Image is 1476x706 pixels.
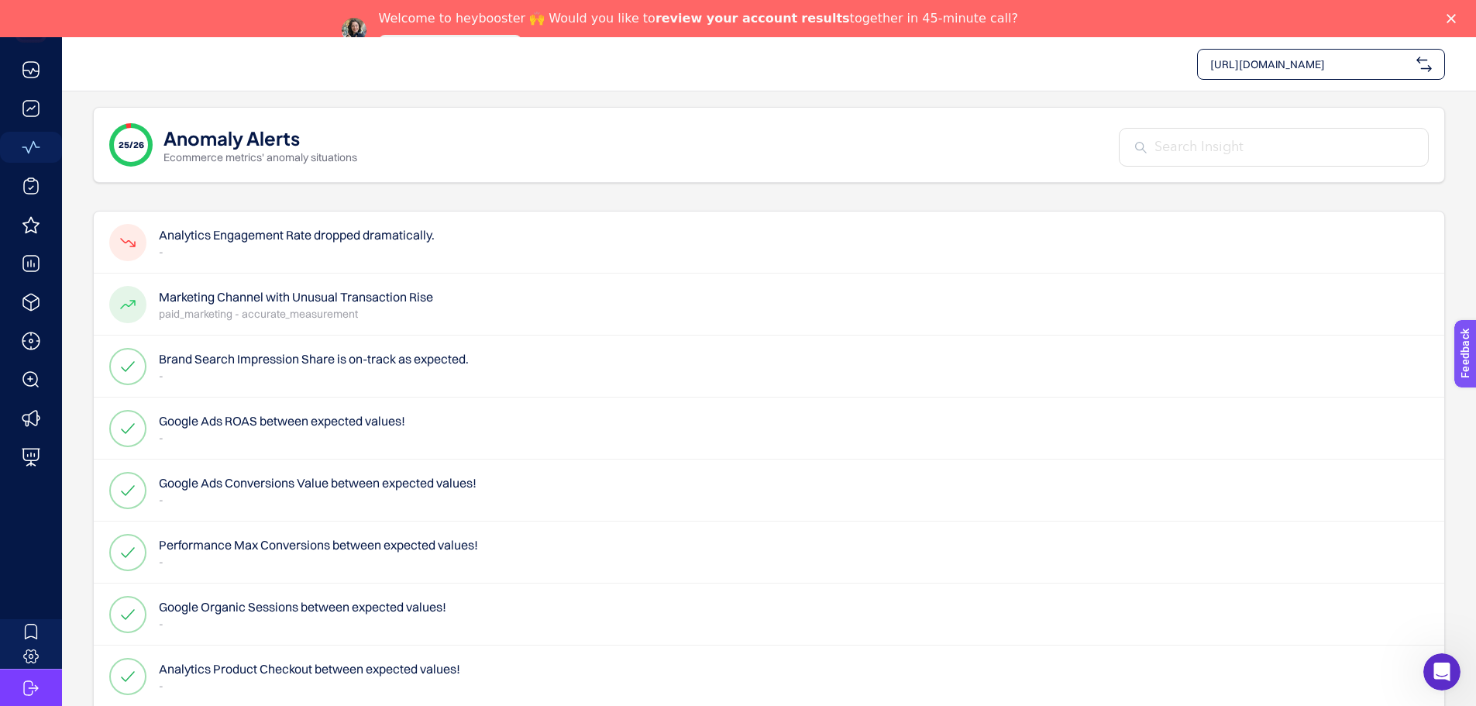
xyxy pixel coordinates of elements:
h4: Google Organic Sessions between expected values! [159,598,446,616]
div: Close [1447,14,1462,23]
p: - [159,244,435,260]
span: 25/26 [119,139,144,151]
div: Welcome to heybooster 🙌 Would you like to together in 45-minute call? [379,11,1018,26]
h4: Brand Search Impression Share is on-track as expected. [159,350,469,368]
p: - [159,678,460,694]
a: Speak with an Expert [379,35,522,53]
p: paid_marketing - accurate_measurement [159,306,433,322]
h4: Performance Max Conversions between expected values! [159,536,478,554]
b: results [801,11,849,26]
img: svg%3e [1416,57,1432,72]
h4: Marketing Channel with Unusual Transaction Rise [159,288,433,306]
p: - [159,368,469,384]
input: Search Insight [1154,137,1412,158]
iframe: Intercom live chat [1423,653,1461,691]
span: Feedback [9,5,59,17]
h1: Anomaly Alerts [163,125,300,150]
b: review your account [655,11,797,26]
h4: Analytics Product Checkout between expected values! [159,660,460,678]
p: Ecommerce metrics' anomaly situations [163,150,357,165]
span: [URL][DOMAIN_NAME] [1210,57,1410,72]
h4: Google Ads Conversions Value between expected values! [159,474,477,492]
p: - [159,492,477,508]
p: - [159,430,405,446]
img: Profile image for Neslihan [342,18,366,43]
h4: Google Ads ROAS between expected values! [159,412,405,430]
p: - [159,616,446,632]
img: Search Insight [1135,142,1147,153]
h4: Analytics Engagement Rate dropped dramatically. [159,226,435,244]
p: - [159,554,478,570]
